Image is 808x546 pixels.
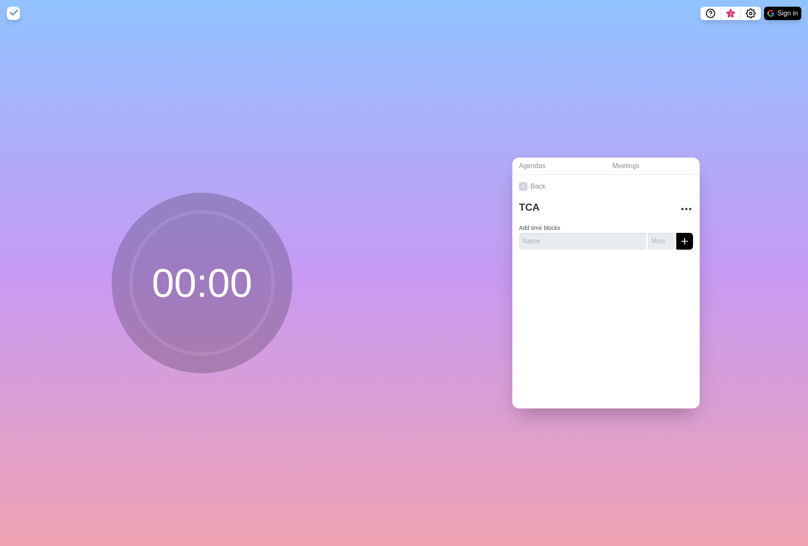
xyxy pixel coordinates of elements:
[721,7,741,20] button: What’s new
[606,158,700,175] a: Meetings
[648,233,675,250] input: Mins
[764,7,801,20] button: Sign in
[519,233,646,250] input: Name
[767,10,774,17] img: google logo
[727,10,734,17] span: 3
[512,158,606,175] a: Agendas
[519,225,560,231] label: Add time blocks
[678,201,695,217] button: More
[7,7,20,20] img: timeblocks logo
[512,175,700,198] a: Back
[741,7,761,20] button: Settings
[701,7,721,20] button: Help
